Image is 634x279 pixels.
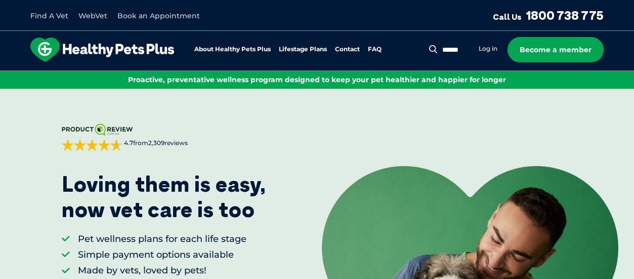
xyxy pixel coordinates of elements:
a: 4.7from2,309reviews [62,124,282,151]
button: Search [427,44,440,54]
div: 4.7 out of 5 stars [62,139,122,151]
a: Call Us1800 738 775 [493,8,604,23]
p: Loving them is easy, now vet care is too [62,171,266,223]
a: Book an Appointment [117,11,200,20]
span: from [122,139,188,148]
li: Pet wellness plans for each life stage [78,233,246,246]
span: Proactive, preventative wellness program designed to keep your pet healthier and happier for longer [128,75,506,84]
li: Made by vets, loved by pets! [78,264,246,277]
a: WebVet [78,11,107,20]
a: FAQ [368,46,382,53]
a: About Healthy Pets Plus [194,46,271,53]
span: 2,309 reviews [148,139,188,147]
a: Become a member [508,37,604,62]
a: Log in [479,45,497,53]
span: Call Us [493,12,522,22]
strong: 4.7 [124,139,133,147]
a: Find A Vet [30,11,68,20]
li: Simple payment options available [78,249,246,261]
a: Contact [335,46,360,53]
img: hpp-logo [30,38,174,62]
a: Lifestage Plans [279,46,327,53]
